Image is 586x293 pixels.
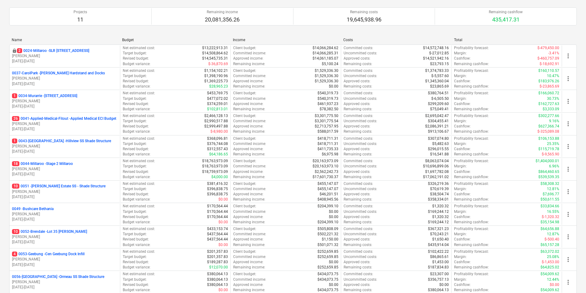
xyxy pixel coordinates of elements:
span: more_vert [564,98,572,105]
p: Target budget : [123,96,147,101]
p: Cashflow : [454,169,471,174]
p: 0056-[GEOGRAPHIC_DATA] - Ormeau SS Shade Structure [12,274,104,279]
p: Profitability forecast : [454,91,489,96]
p: $-9,565.90 [542,152,559,157]
p: Remaining costs : [344,61,372,67]
p: -3.41% [548,51,559,56]
p: Budget variance : [123,152,150,157]
p: Committed costs : [344,158,373,164]
p: $1,697,782.08 [425,169,449,174]
p: Committed costs : [344,68,373,73]
p: $-479,450.00 [537,45,559,51]
p: $20,163,973.10 [313,164,338,169]
span: 10 [12,229,19,234]
p: Budget variance : [123,61,150,67]
p: Client budget : [233,158,256,164]
div: Total [454,38,560,42]
p: Remaining costs : [344,197,372,202]
p: $78,382.50 [320,107,338,112]
div: This project is confidential [12,48,17,53]
p: $23,865.69 [430,84,449,89]
div: 40053-Geebung -Cen Geebung Dock Infill[PERSON_NAME][DATE]-[DATE] [12,252,118,267]
p: $20,163,973.09 [313,158,338,164]
div: 0049 -Bushcare Bethania[PERSON_NAME][DATE]-[DATE] [12,206,118,222]
div: 100051 -[PERSON_NAME] Estate SS - Shade Structure[PERSON_NAME][DATE]-[DATE] [12,184,118,199]
p: [DATE] - [DATE] [12,262,118,268]
p: Remaining cashflow : [454,84,489,89]
p: $14,066,284.62 [313,45,338,51]
p: Client budget : [233,181,256,186]
p: 19,645,938.96 [347,16,381,23]
p: Budget variance : [123,129,150,134]
p: Target budget : [123,51,147,56]
p: $166,060.72 [538,91,559,96]
p: $461,937.23 [317,101,338,107]
p: $17,062,191.02 [423,174,449,180]
p: Committed income : [233,186,266,192]
p: 10.47% [547,73,559,79]
p: Target budget : [123,164,147,169]
p: $296,015.55 [428,146,449,152]
p: Remaining income : [233,107,265,112]
p: $3,301,775.50 [315,113,338,119]
p: $102,813.01 [207,107,228,112]
p: $162,727.63 [538,101,559,107]
p: Margin : [454,119,467,124]
p: Client budget : [233,45,256,51]
p: $1,398,190.96 [204,73,228,79]
p: Approved costs : [344,56,370,61]
p: Profitability forecast : [454,136,489,141]
p: Approved costs : [344,101,370,107]
p: Committed income : [233,164,266,169]
span: locked [12,48,17,53]
div: Costs [343,38,449,42]
p: Margin : [454,164,467,169]
p: $106,153.88 [538,136,559,141]
p: [DATE] - [DATE] [12,172,118,177]
p: [PERSON_NAME] [12,257,118,262]
iframe: Chat Widget [555,264,586,293]
span: more_vert [564,188,572,195]
p: 11 [74,16,87,23]
p: Remaining costs : [344,152,372,157]
p: 25.35% [547,141,559,146]
p: $453,769.75 [207,91,228,96]
p: Remaining income : [233,174,265,180]
p: Remaining cashflow : [454,61,489,67]
p: $-18,692.91 [540,61,559,67]
span: more_vert [564,75,572,82]
p: Profitability forecast : [454,45,489,51]
p: [PERSON_NAME] [12,189,118,194]
p: Revised budget : [123,124,149,129]
p: Net estimated cost : [123,68,155,73]
p: Client budget : [233,68,256,73]
p: Margin : [454,51,467,56]
p: Margin : [454,186,467,192]
p: [DATE] - [DATE] [12,149,118,154]
p: $2,086,391.21 [425,124,449,129]
p: Committed income : [233,119,266,124]
p: $0.00 [218,197,228,202]
p: $58,308.32 [540,181,559,186]
p: 0053-Geebung - Cen Geebung Dock Infill [12,252,85,257]
p: Approved income : [233,192,263,197]
p: 0037-CarolPark - [PERSON_NAME] Hardstand and Docks [12,71,105,76]
p: Budget variance : [123,197,150,202]
p: $28,965.23 [209,84,228,89]
p: $18,759,973.09 [202,169,228,174]
p: $14,508,864.62 [202,51,228,56]
p: 0044-Millaroo - Stage 2 Millaroo [12,161,73,166]
p: [PERSON_NAME] [12,121,118,127]
div: 0056-[GEOGRAPHIC_DATA] -Ormeau SS Shade Structure[PERSON_NAME][DATE]-[DATE] [12,274,118,290]
div: 100052-Brendale -Lot 35 [PERSON_NAME][PERSON_NAME][DATE]-[DATE] [12,229,118,245]
p: Remaining cashflow : [454,174,489,180]
p: $38,504.74 [430,192,449,197]
p: Cashflow : [454,56,471,61]
p: $8,063,074.04 [425,158,449,164]
p: Approved income : [233,146,263,152]
p: Approved costs : [344,124,370,129]
p: [DATE] - [DATE] [12,127,118,132]
p: $-6,505.50 [431,96,449,101]
p: Committed costs : [344,136,373,141]
p: Committed costs : [344,91,373,96]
